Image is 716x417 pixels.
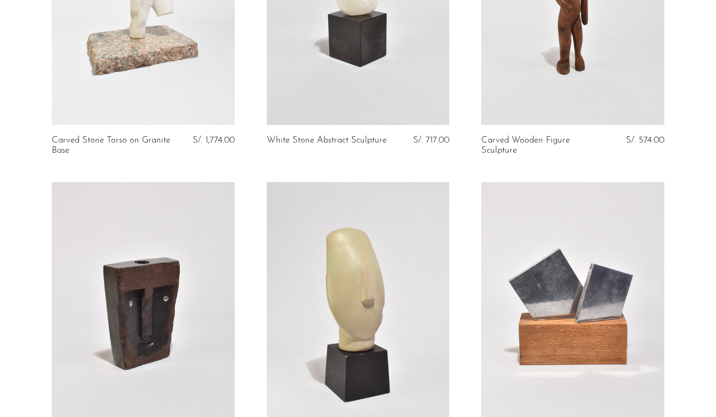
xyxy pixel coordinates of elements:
[267,136,387,145] a: White Stone Abstract Sculpture
[626,136,664,145] span: S/. 574.00
[481,136,603,155] a: Carved Wooden Figure Sculpture
[52,136,173,155] a: Carved Stone Torso on Granite Base
[413,136,449,145] span: S/. 717.00
[193,136,235,145] span: S/. 1,774.00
